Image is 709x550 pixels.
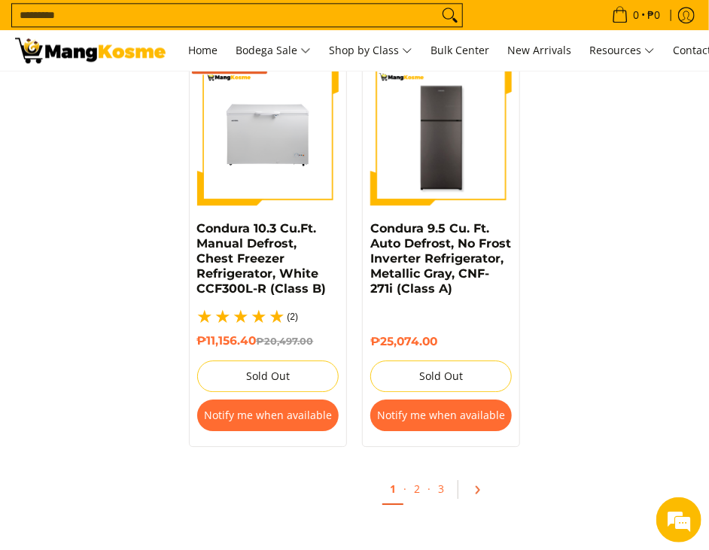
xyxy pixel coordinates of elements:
span: ₱0 [645,10,662,20]
img: Condura 10.3 Cu.Ft. Manual Defrost, Chest Freezer Refrigerator, White CCF300L-R (Class B) [197,64,339,205]
ul: Pagination [181,469,702,518]
a: Bulk Center [423,30,497,71]
a: Condura 10.3 Cu.Ft. Manual Defrost, Chest Freezer Refrigerator, White CCF300L-R (Class B) [197,221,327,296]
img: Condura 9.5 Cu. Ft. Auto Defrost, No Frost Inverter Refrigerator, Metallic Gray, CNF-271i (Class A) [370,64,512,205]
span: · [428,482,431,496]
a: Bodega Sale [228,30,318,71]
a: 2 [406,474,428,503]
span: Bulk Center [431,43,489,57]
a: Shop by Class [321,30,420,71]
span: Resources [589,41,655,60]
span: We are offline. Please leave us a message. [32,174,263,326]
span: Bodega Sale [236,41,311,60]
textarea: Type your message and click 'Submit' [8,379,287,432]
span: · [403,482,406,496]
a: Resources [582,30,662,71]
button: Sold Out [370,360,512,392]
em: Submit [221,432,273,452]
span: • [607,7,665,23]
button: Sold Out [197,360,339,392]
h6: ₱11,156.40 [197,333,339,348]
del: ₱20,497.00 [257,336,314,347]
span: 5.0 / 5.0 based on 2 reviews [197,308,288,326]
button: Search [438,4,462,26]
span: Home [188,43,218,57]
a: Home [181,30,225,71]
span: (2) [288,312,299,321]
span: 0 [631,10,641,20]
a: 3 [431,474,452,503]
a: Condura 9.5 Cu. Ft. Auto Defrost, No Frost Inverter Refrigerator, Metallic Gray, CNF-271i (Class A) [370,221,511,296]
div: Minimize live chat window [247,8,283,44]
a: 1 [382,474,403,505]
div: Leave a message [78,84,253,104]
a: New Arrivals [500,30,579,71]
h6: ₱25,074.00 [370,334,512,348]
button: Notify me when available [370,400,512,431]
span: Shop by Class [329,41,412,60]
img: Bodega Sale Refrigerator l Mang Kosme: Home Appliances Warehouse Sale [15,38,166,63]
button: Notify me when available [197,400,339,431]
span: New Arrivals [507,43,571,57]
